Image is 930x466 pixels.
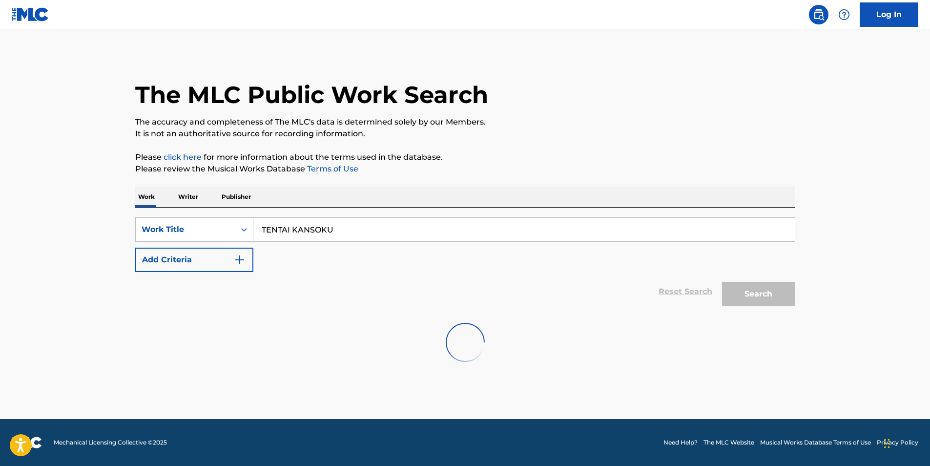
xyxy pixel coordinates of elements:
[663,438,698,447] a: Need Help?
[234,254,246,266] img: 9d2ae6d4665cec9f34b9.svg
[175,187,201,207] p: Writer
[838,9,850,21] img: help
[884,429,890,458] div: ドラッグ
[135,163,795,175] p: Please review the Musical Works Database
[142,224,229,235] div: Work Title
[135,248,253,272] button: Add Criteria
[12,437,42,448] img: logo
[219,187,254,207] p: Publisher
[881,419,930,466] iframe: Chat Widget
[135,187,158,207] p: Work
[809,5,828,24] a: Public Search
[703,438,754,447] a: The MLC Website
[305,164,358,173] a: Terms of Use
[834,5,854,24] div: Help
[135,151,795,163] p: Please for more information about the terms used in the database.
[877,438,918,447] a: Privacy Policy
[813,9,825,21] img: search
[881,419,930,466] div: チャットウィジェット
[12,7,49,21] img: MLC Logo
[135,116,795,128] p: The accuracy and completeness of The MLC's data is determined solely by our Members.
[135,217,795,311] form: Search Form
[54,438,167,447] span: Mechanical Licensing Collective © 2025
[860,2,918,27] a: Log In
[446,323,485,362] img: preloader
[164,152,202,162] a: click here
[135,80,488,109] h1: The MLC Public Work Search
[760,438,871,447] a: Musical Works Database Terms of Use
[135,128,795,140] p: It is not an authoritative source for recording information.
